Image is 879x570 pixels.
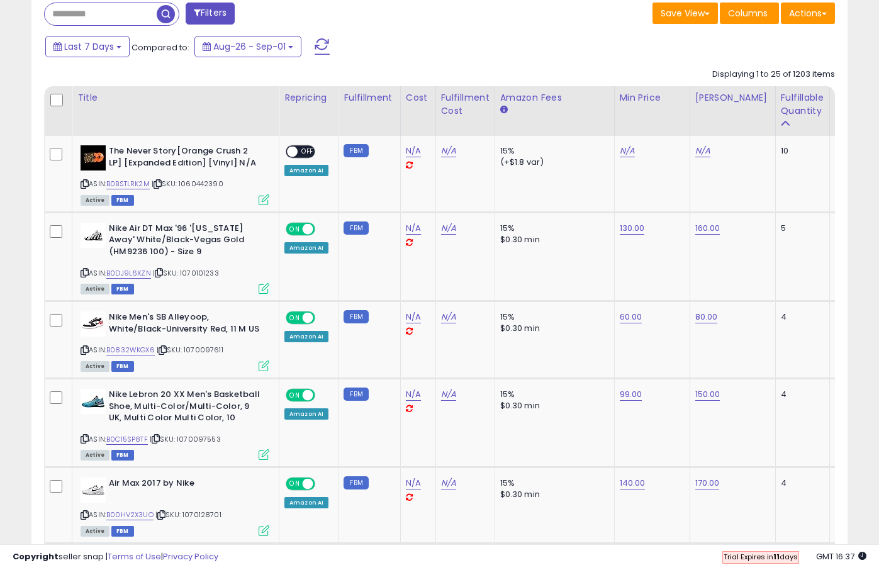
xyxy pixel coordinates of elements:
div: Fulfillment [344,91,395,104]
div: 4 [781,389,820,400]
a: 130.00 [620,222,645,235]
span: FBM [111,526,134,537]
button: Save View [652,3,718,24]
span: ON [287,223,303,234]
small: FBM [344,388,368,401]
span: Columns [728,7,768,20]
a: N/A [441,222,456,235]
b: Nike Lebron 20 XX Men's Basketball Shoe, Multi-Color/Multi-Color, 9 UK, Multi Color Multi Color, 10 [109,389,262,427]
span: 2025-09-9 16:37 GMT [816,550,866,562]
a: Terms of Use [108,550,161,562]
small: FBM [344,310,368,323]
span: Aug-26 - Sep-01 [213,40,286,53]
div: seller snap | | [13,551,218,563]
span: FBM [111,284,134,294]
span: Last 7 Days [64,40,114,53]
a: N/A [406,311,421,323]
a: N/A [441,388,456,401]
div: Fulfillable Quantity [781,91,824,118]
a: 140.00 [620,477,646,489]
b: Nike Air DT Max '96 '[US_STATE] Away' White/Black-Vegas Gold (HM9236 100) - Size 9 [109,223,262,261]
button: Filters [186,3,235,25]
span: OFF [313,479,333,489]
a: 150.00 [695,388,720,401]
span: | SKU: 1070101233 [153,268,219,278]
div: Amazon AI [284,408,328,420]
span: All listings currently available for purchase on Amazon [81,284,109,294]
a: N/A [406,222,421,235]
span: OFF [313,223,333,234]
span: Trial Expires in days [724,552,798,562]
button: Aug-26 - Sep-01 [194,36,301,57]
div: 5 [781,223,820,234]
div: 15% [500,389,605,400]
span: ON [287,313,303,323]
a: N/A [441,477,456,489]
a: 60.00 [620,311,642,323]
span: OFF [313,390,333,401]
small: FBM [344,221,368,235]
div: 4 [781,478,820,489]
img: 31kFuyujtGL._SL40_.jpg [81,223,106,248]
div: $0.30 min [500,234,605,245]
a: N/A [406,145,421,157]
span: ON [287,479,303,489]
a: B0DJ9L6XZN [106,268,151,279]
div: ASIN: [81,478,269,535]
div: 15% [500,223,605,234]
div: ASIN: [81,145,269,204]
div: 15% [500,145,605,157]
img: 41Q5geqDMUL._SL40_.jpg [81,145,106,170]
a: N/A [406,477,421,489]
b: Air Max 2017 by Nike [109,478,262,493]
a: Privacy Policy [163,550,218,562]
b: The Never Story[Orange Crush 2 LP] [Expanded Edition] [Vinyl] N/A [109,145,262,172]
small: FBM [344,144,368,157]
div: $0.30 min [500,323,605,334]
a: 170.00 [695,477,720,489]
img: 41t8YoR+PsL._SL40_.jpg [81,311,106,337]
div: 15% [500,478,605,489]
span: | SKU: 1070097611 [157,345,223,355]
div: Amazon AI [284,242,328,254]
div: Amazon AI [284,331,328,342]
div: Amazon AI [284,165,328,176]
a: B00HV2X3UO [106,510,154,520]
span: | SKU: 1060442390 [152,179,223,189]
img: 31fRwPAaahL._SL40_.jpg [81,478,106,503]
a: B0832WKGX6 [106,345,155,355]
strong: Copyright [13,550,59,562]
a: B0C15SP8TF [106,434,148,445]
span: FBM [111,361,134,372]
span: Compared to: [132,42,189,53]
div: Amazon AI [284,497,328,508]
div: 10 [781,145,820,157]
a: N/A [406,388,421,401]
small: Amazon Fees. [500,104,508,116]
span: All listings currently available for purchase on Amazon [81,526,109,537]
span: FBM [111,195,134,206]
a: 80.00 [695,311,718,323]
div: 15% [500,311,605,323]
span: | SKU: 1070128701 [155,510,221,520]
div: Amazon Fees [500,91,609,104]
a: N/A [441,311,456,323]
div: 4 [781,311,820,323]
span: OFF [298,147,318,157]
a: B0BSTLRK2M [106,179,150,189]
div: [PERSON_NAME] [695,91,770,104]
a: N/A [620,145,635,157]
span: FBM [111,450,134,461]
span: All listings currently available for purchase on Amazon [81,195,109,206]
div: ASIN: [81,311,269,370]
div: $0.30 min [500,489,605,500]
div: Repricing [284,91,333,104]
span: All listings currently available for purchase on Amazon [81,450,109,461]
div: ASIN: [81,223,269,293]
small: FBM [344,476,368,489]
b: 11 [773,552,780,562]
b: Nike Men's SB Alleyoop, White/Black-University Red, 11 M US [109,311,262,338]
div: (+$1.8 var) [500,157,605,168]
a: 99.00 [620,388,642,401]
span: All listings currently available for purchase on Amazon [81,361,109,372]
